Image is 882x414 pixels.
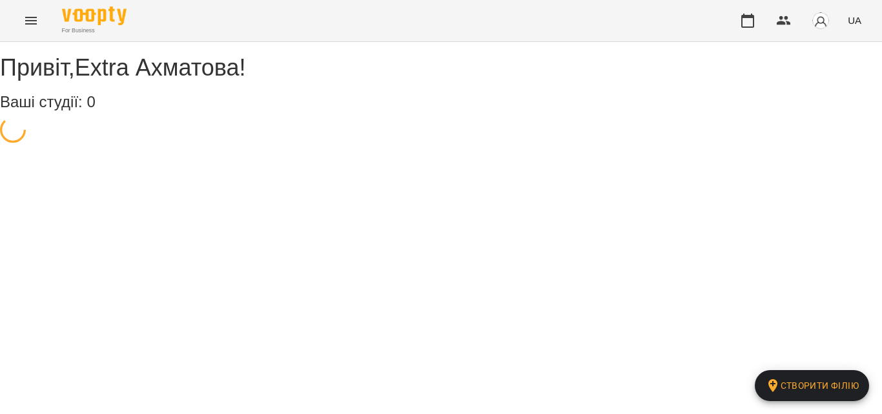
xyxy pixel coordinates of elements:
[812,12,830,30] img: avatar_s.png
[15,5,46,36] button: Menu
[87,93,95,110] span: 0
[62,6,127,25] img: Voopty Logo
[843,8,867,32] button: UA
[848,14,861,27] span: UA
[62,26,127,35] span: For Business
